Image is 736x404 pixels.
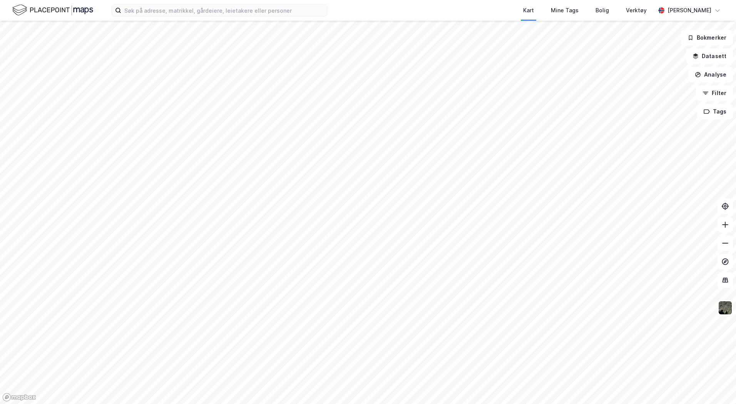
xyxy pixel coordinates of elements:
[698,367,736,404] iframe: Chat Widget
[698,367,736,404] div: Kontrollprogram for chat
[12,3,93,17] img: logo.f888ab2527a4732fd821a326f86c7f29.svg
[667,6,711,15] div: [PERSON_NAME]
[523,6,534,15] div: Kart
[121,5,327,16] input: Søk på adresse, matrikkel, gårdeiere, leietakere eller personer
[626,6,647,15] div: Verktøy
[551,6,579,15] div: Mine Tags
[595,6,609,15] div: Bolig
